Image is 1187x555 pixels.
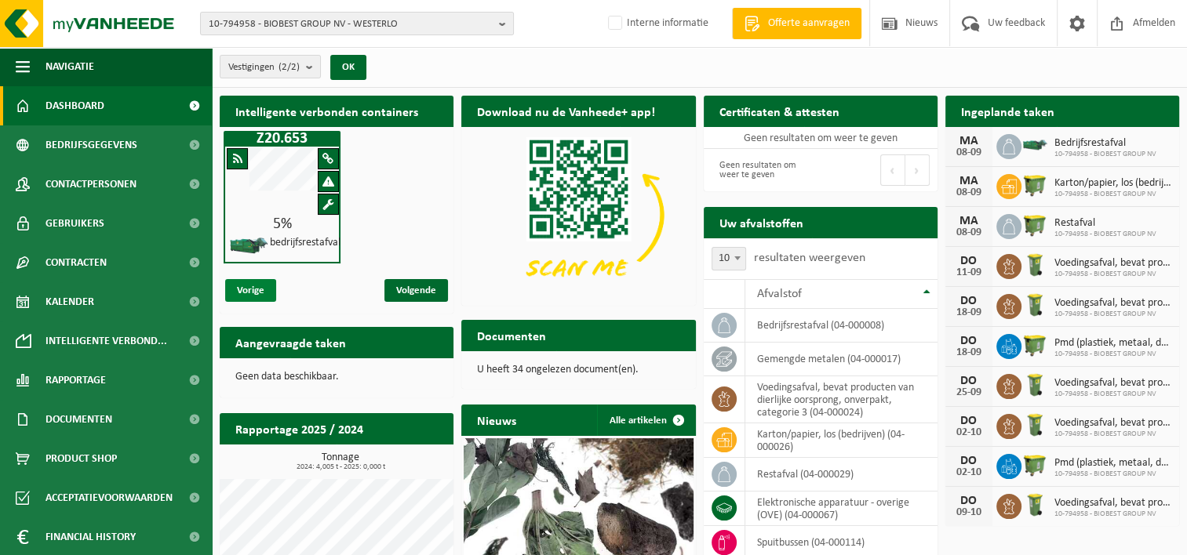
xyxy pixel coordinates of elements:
div: 09-10 [953,507,985,518]
img: WB-0140-HPE-GN-50 [1021,412,1048,438]
h3: Tonnage [228,452,453,471]
img: WB-1100-HPE-GN-50 [1021,452,1048,478]
span: 10-794958 - BIOBEST GROUP NV [1054,470,1171,479]
span: 10-794958 - BIOBEST GROUP NV [1054,230,1156,239]
span: Pmd (plastiek, metaal, drankkartons) (bedrijven) [1054,337,1171,350]
div: Geen resultaten om weer te geven [712,153,813,187]
td: restafval (04-000029) [745,458,938,492]
span: Bedrijfsgegevens [46,125,137,165]
span: Bedrijfsrestafval [1054,137,1156,150]
a: Bekijk rapportage [337,444,452,475]
td: gemengde metalen (04-000017) [745,343,938,376]
span: 10-794958 - BIOBEST GROUP NV [1054,310,1171,319]
span: Voedingsafval, bevat producten van dierlijke oorsprong, onverpakt, categorie 3 [1054,417,1171,430]
div: 18-09 [953,307,985,318]
span: Afvalstof [757,288,802,300]
span: Voedingsafval, bevat producten van dierlijke oorsprong, onverpakt, categorie 3 [1054,297,1171,310]
td: bedrijfsrestafval (04-000008) [745,309,938,343]
span: Intelligente verbond... [46,321,167,361]
span: Product Shop [46,439,117,478]
span: Karton/papier, los (bedrijven) [1054,177,1171,190]
div: DO [953,335,985,347]
count: (2/2) [279,62,300,72]
td: elektronische apparatuur - overige (OVE) (04-000067) [745,492,938,526]
a: Alle artikelen [597,404,694,436]
td: Geen resultaten om weer te geven [704,127,938,149]
td: voedingsafval, bevat producten van dierlijke oorsprong, onverpakt, categorie 3 (04-000024) [745,376,938,423]
span: Volgende [384,279,448,302]
span: Acceptatievoorwaarden [46,478,173,517]
img: WB-0140-HPE-GN-50 [1021,372,1048,398]
button: OK [330,55,366,80]
span: Contracten [46,243,107,282]
div: 5% [225,216,339,232]
h2: Nieuws [461,404,532,435]
span: Pmd (plastiek, metaal, drankkartons) (bedrijven) [1054,457,1171,470]
button: Next [905,154,930,186]
div: 11-09 [953,267,985,278]
img: HK-XZ-20-GN-01 [229,236,268,256]
div: 02-10 [953,427,985,438]
h2: Aangevraagde taken [220,327,362,357]
button: Previous [880,154,905,186]
span: 10-794958 - BIOBEST GROUP NV [1054,430,1171,439]
span: Voedingsafval, bevat producten van dierlijke oorsprong, onverpakt, categorie 3 [1054,257,1171,270]
span: 10 [712,247,746,270]
img: WB-0140-HPE-GN-50 [1021,252,1048,278]
div: MA [953,215,985,227]
img: WB-1100-HPE-GN-50 [1021,172,1048,198]
h1: Z20.653 [228,131,337,147]
h2: Uw afvalstoffen [704,207,819,238]
div: 08-09 [953,147,985,158]
h2: Documenten [461,320,562,350]
span: 10-794958 - BIOBEST GROUP NV [1054,270,1171,279]
span: Voedingsafval, bevat producten van dierlijke oorsprong, onverpakt, categorie 3 [1054,377,1171,390]
span: Restafval [1054,217,1156,230]
span: Documenten [46,400,112,439]
h2: Download nu de Vanheede+ app! [461,96,671,126]
button: Vestigingen(2/2) [220,55,321,78]
div: MA [953,175,985,187]
h2: Rapportage 2025 / 2024 [220,413,379,444]
label: Interne informatie [605,12,708,35]
span: 10-794958 - BIOBEST GROUP NV [1054,350,1171,359]
span: Voedingsafval, bevat producten van dierlijke oorsprong, onverpakt, categorie 3 [1054,497,1171,510]
p: Geen data beschikbaar. [235,372,438,383]
span: 10 [712,248,745,270]
span: 10-794958 - BIOBEST GROUP NV [1054,190,1171,199]
span: Dashboard [46,86,104,125]
div: DO [953,415,985,427]
span: 10-794958 - BIOBEST GROUP NV [1054,150,1156,159]
span: 10-794958 - BIOBEST GROUP NV [1054,510,1171,519]
button: 10-794958 - BIOBEST GROUP NV - WESTERLO [200,12,514,35]
h2: Ingeplande taken [945,96,1070,126]
td: karton/papier, los (bedrijven) (04-000026) [745,423,938,458]
img: WB-1100-HPE-GN-50 [1021,332,1048,358]
span: Navigatie [46,47,94,86]
span: 2024: 4,005 t - 2025: 0,000 t [228,463,453,471]
div: 08-09 [953,187,985,198]
div: 02-10 [953,467,985,478]
img: WB-1100-HPE-GN-50 [1021,212,1048,238]
div: DO [953,295,985,307]
span: Kalender [46,282,94,321]
div: MA [953,135,985,147]
div: 08-09 [953,227,985,238]
div: 25-09 [953,387,985,398]
span: Contactpersonen [46,165,137,204]
div: DO [953,375,985,387]
img: WB-0140-HPE-GN-50 [1021,492,1048,518]
label: resultaten weergeven [754,252,865,264]
span: 10-794958 - BIOBEST GROUP NV [1054,390,1171,399]
img: WB-0140-HPE-GN-50 [1021,292,1048,318]
img: Download de VHEPlus App [461,127,695,303]
div: DO [953,255,985,267]
h2: Certificaten & attesten [704,96,855,126]
div: 18-09 [953,347,985,358]
img: HK-XZ-20-GN-01 [1021,138,1048,152]
h4: bedrijfsrestafval [270,238,340,248]
p: U heeft 34 ongelezen document(en). [477,365,679,375]
a: Offerte aanvragen [732,8,861,39]
div: DO [953,455,985,467]
span: Gebruikers [46,204,104,243]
